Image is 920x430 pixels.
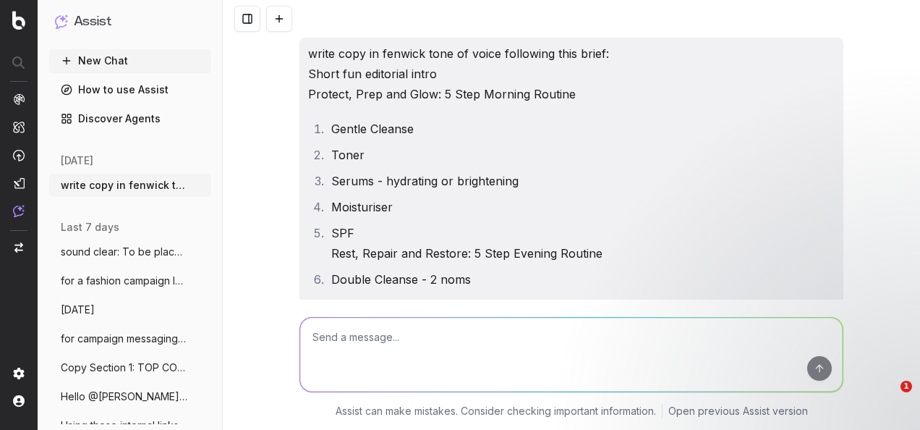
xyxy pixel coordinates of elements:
li: Serums - hydrating or brightening [327,171,835,191]
img: Activation [13,149,25,161]
span: Hello @[PERSON_NAME] , please can we get a [61,389,188,404]
span: sound clear: To be placed in-store next [61,245,188,259]
li: Gentle Cleanse [327,119,835,139]
button: [DATE] [49,298,211,321]
li: Moisturiser [327,197,835,217]
iframe: Intercom live chat [871,381,906,416]
img: Assist [13,205,25,217]
button: sound clear: To be placed in-store next [49,240,211,264]
button: for campaign messaging you the campaign [49,327,211,350]
button: Copy Section 1: TOP COPY: LEAVE US A C [49,356,211,379]
img: Assist [55,14,68,28]
img: Switch project [14,243,23,253]
span: for a fashion campaign launch, should th [61,274,188,288]
span: last 7 days [61,220,119,235]
span: [DATE] [61,153,93,168]
img: Intelligence [13,121,25,133]
li: SPF Rest, Repair and Restore: 5 Step Evening Routine [327,223,835,264]
button: Hello @[PERSON_NAME] , please can we get a [49,385,211,408]
p: Assist can make mistakes. Consider checking important information. [336,404,656,418]
span: [DATE] [61,303,95,317]
span: for campaign messaging you the campaign [61,332,188,346]
h1: Assist [74,12,111,32]
button: New Chat [49,49,211,72]
a: How to use Assist [49,78,211,101]
img: Studio [13,177,25,189]
a: Open previous Assist version [668,404,808,418]
span: Copy Section 1: TOP COPY: LEAVE US A C [61,361,188,375]
img: My account [13,395,25,407]
span: write copy in fenwick tone of voice foll [61,178,188,193]
img: Analytics [13,93,25,105]
a: Discover Agents [49,107,211,130]
span: 1 [900,381,912,392]
img: Botify logo [12,11,25,30]
li: Double Cleanse - 2 noms [327,269,835,290]
p: write copy in fenwick tone of voice following this brief: Short fun editorial intro Protect, Prep... [308,43,835,104]
button: write copy in fenwick tone of voice foll [49,174,211,197]
button: Assist [55,12,205,32]
li: Targeted Serums [327,295,835,316]
button: for a fashion campaign launch, should th [49,269,211,292]
img: Setting [13,368,25,379]
li: Toner [327,145,835,165]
